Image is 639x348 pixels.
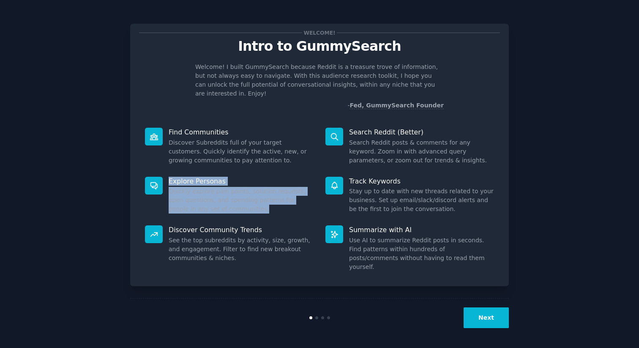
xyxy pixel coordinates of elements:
p: Explore Personas [169,177,314,186]
dd: Quickly explore pain points, solution requests, open questions, and spending patterns for people ... [169,187,314,214]
dd: See the top subreddits by activity, size, growth, and engagement. Filter to find new breakout com... [169,236,314,263]
p: Summarize with AI [349,225,494,234]
p: Search Reddit (Better) [349,128,494,137]
p: Track Keywords [349,177,494,186]
dd: Search Reddit posts & comments for any keyword. Zoom in with advanced query parameters, or zoom o... [349,138,494,165]
p: Welcome! I built GummySearch because Reddit is a treasure trove of information, but not always ea... [195,63,444,98]
dd: Discover Subreddits full of your target customers. Quickly identify the active, new, or growing c... [169,138,314,165]
button: Next [464,307,509,328]
span: Welcome! [302,28,337,37]
dd: Stay up to date with new threads related to your business. Set up email/slack/discord alerts and ... [349,187,494,214]
a: Fed, GummySearch Founder [350,102,444,109]
dd: Use AI to summarize Reddit posts in seconds. Find patterns within hundreds of posts/comments with... [349,236,494,271]
p: Intro to GummySearch [139,39,500,54]
p: Find Communities [169,128,314,137]
div: - [347,101,444,110]
p: Discover Community Trends [169,225,314,234]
